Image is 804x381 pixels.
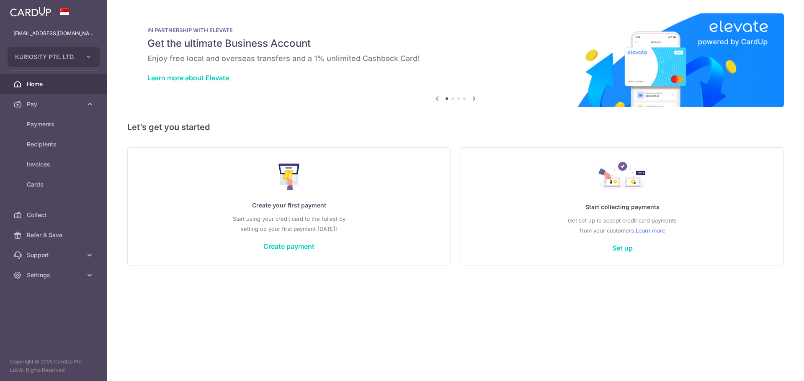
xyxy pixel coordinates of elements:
[147,74,229,82] a: Learn more about Elevate
[10,7,51,17] img: CardUp
[750,356,796,377] iframe: Opens a widget where you can find more information
[13,29,94,38] p: [EMAIL_ADDRESS][DOMAIN_NAME]
[27,100,82,108] span: Pay
[478,215,767,235] p: Get set up to accept credit card payments from your customers.
[27,120,82,128] span: Payments
[144,214,433,234] p: Start using your credit card to the fullest by setting up your first payment [DATE]!
[612,244,633,252] a: Set up
[27,180,82,189] span: Cards
[8,47,100,67] button: KURIOSITY PTE. LTD.
[27,160,82,169] span: Invoices
[147,27,764,33] p: IN PARTNERSHIP WITH ELEVATE
[15,53,77,61] span: KURIOSITY PTE. LTD.
[127,13,784,107] img: Renovation banner
[147,37,764,50] h5: Get the ultimate Business Account
[27,140,82,148] span: Recipients
[27,80,82,88] span: Home
[263,242,314,251] a: Create payment
[598,162,646,192] img: Collect Payment
[278,164,300,190] img: Make Payment
[127,120,784,134] h5: Let’s get you started
[144,200,433,210] p: Create your first payment
[636,225,665,235] a: Learn more
[27,251,82,259] span: Support
[27,231,82,239] span: Refer & Save
[147,54,764,64] h6: Enjoy free local and overseas transfers and a 1% unlimited Cashback Card!
[27,211,82,219] span: Collect
[27,271,82,279] span: Settings
[478,202,767,212] p: Start collecting payments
